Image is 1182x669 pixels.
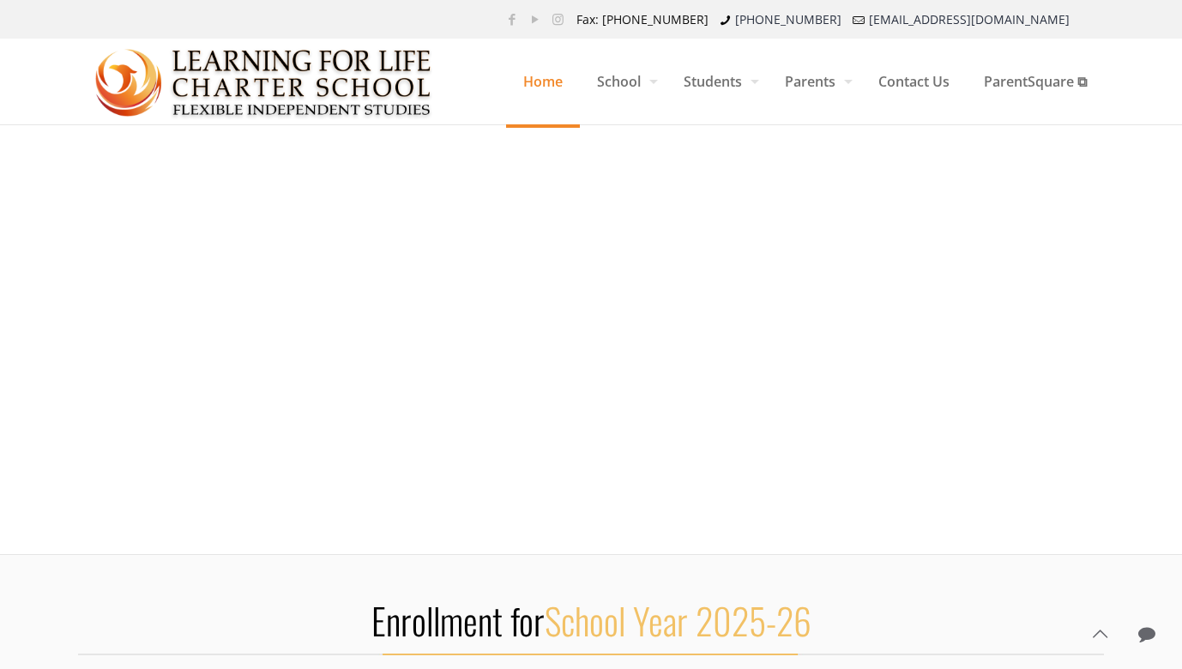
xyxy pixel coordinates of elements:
[506,39,580,124] a: Home
[861,39,967,124] a: Contact Us
[580,56,666,107] span: School
[768,56,861,107] span: Parents
[1082,616,1118,652] a: Back to top icon
[95,39,432,124] a: Learning for Life Charter School
[78,598,1104,642] h2: Enrollment for
[545,594,811,647] span: School Year 2025-26
[95,39,432,125] img: Home
[861,56,967,107] span: Contact Us
[526,10,544,27] a: YouTube icon
[768,39,861,124] a: Parents
[735,11,841,27] a: [PHONE_NUMBER]
[850,11,867,27] i: mail
[869,11,1070,27] a: [EMAIL_ADDRESS][DOMAIN_NAME]
[967,39,1104,124] a: ParentSquare ⧉
[503,10,521,27] a: Facebook icon
[666,56,768,107] span: Students
[717,11,734,27] i: phone
[580,39,666,124] a: School
[549,10,567,27] a: Instagram icon
[967,56,1104,107] span: ParentSquare ⧉
[506,56,580,107] span: Home
[666,39,768,124] a: Students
